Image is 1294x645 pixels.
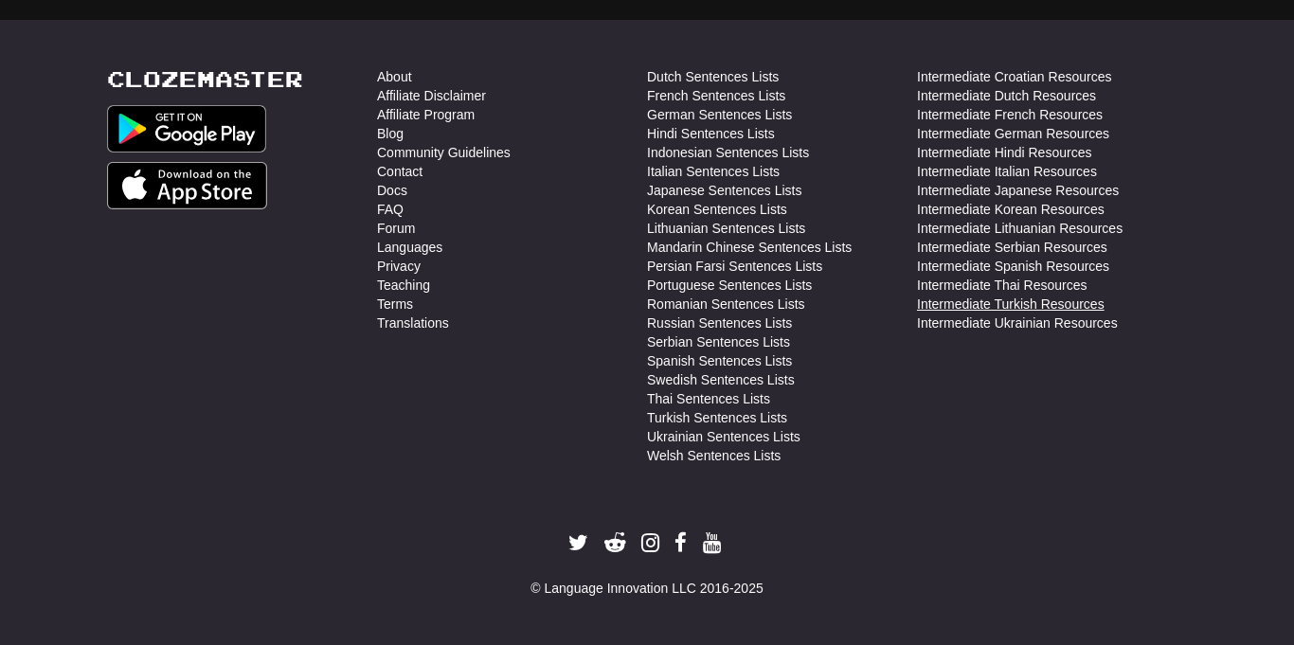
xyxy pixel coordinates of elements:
a: Intermediate Korean Resources [917,200,1105,219]
a: Ukrainian Sentences Lists [647,427,800,446]
a: Thai Sentences Lists [647,389,770,408]
a: Intermediate Serbian Resources [917,238,1107,257]
a: Intermediate French Resources [917,105,1103,124]
div: © Language Innovation LLC 2016-2025 [107,579,1187,598]
img: Get it on App Store [107,162,267,209]
img: Get it on Google Play [107,105,266,152]
a: Teaching [377,276,430,295]
a: Romanian Sentences Lists [647,295,805,314]
a: About [377,67,412,86]
a: Intermediate German Resources [917,124,1109,143]
a: German Sentences Lists [647,105,792,124]
a: Russian Sentences Lists [647,314,792,332]
a: Korean Sentences Lists [647,200,787,219]
a: Affiliate Disclaimer [377,86,486,105]
a: Turkish Sentences Lists [647,408,787,427]
a: Intermediate Spanish Resources [917,257,1109,276]
a: Affiliate Program [377,105,475,124]
a: Dutch Sentences Lists [647,67,779,86]
a: Portuguese Sentences Lists [647,276,812,295]
a: Persian Farsi Sentences Lists [647,257,822,276]
a: Spanish Sentences Lists [647,351,792,370]
a: Languages [377,238,442,257]
a: Blog [377,124,404,143]
a: Japanese Sentences Lists [647,181,801,200]
a: Contact [377,162,422,181]
a: FAQ [377,200,404,219]
a: Hindi Sentences Lists [647,124,775,143]
a: Intermediate Ukrainian Resources [917,314,1118,332]
a: Clozemaster [107,67,303,91]
a: Mandarin Chinese Sentences Lists [647,238,852,257]
a: Welsh Sentences Lists [647,446,781,465]
a: Privacy [377,257,421,276]
a: Intermediate Hindi Resources [917,143,1091,162]
a: Translations [377,314,449,332]
a: Intermediate Turkish Resources [917,295,1105,314]
a: Indonesian Sentences Lists [647,143,809,162]
a: Intermediate Croatian Resources [917,67,1111,86]
a: Swedish Sentences Lists [647,370,795,389]
a: Serbian Sentences Lists [647,332,790,351]
a: Intermediate Japanese Resources [917,181,1119,200]
a: Docs [377,181,407,200]
a: Intermediate Italian Resources [917,162,1097,181]
a: Terms [377,295,413,314]
a: Community Guidelines [377,143,511,162]
a: Intermediate Dutch Resources [917,86,1096,105]
a: Intermediate Thai Resources [917,276,1087,295]
a: Lithuanian Sentences Lists [647,219,805,238]
a: Italian Sentences Lists [647,162,780,181]
a: Forum [377,219,415,238]
a: French Sentences Lists [647,86,785,105]
a: Intermediate Lithuanian Resources [917,219,1123,238]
